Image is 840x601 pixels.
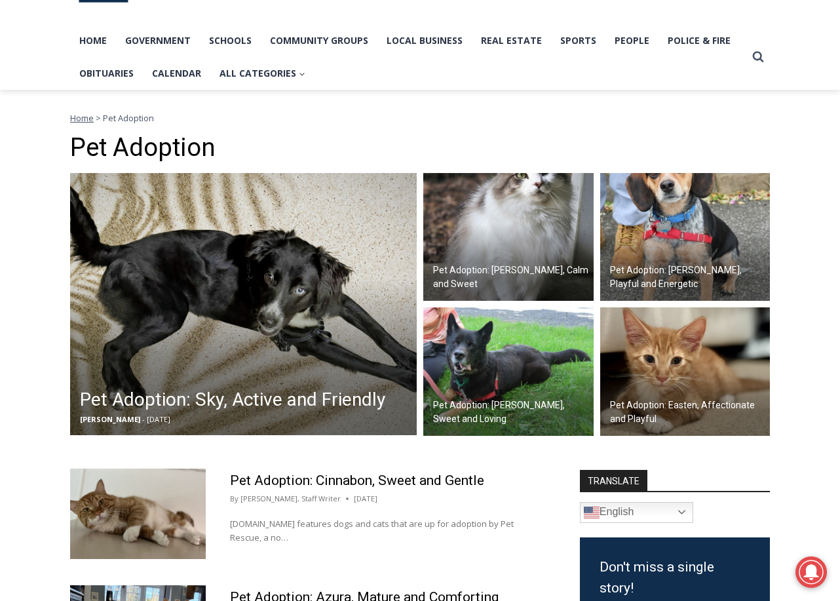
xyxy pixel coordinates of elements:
a: Real Estate [472,24,551,57]
span: - [142,414,145,424]
img: [PHOTO; Sky. Contributed.] [70,173,417,435]
a: English [580,502,693,523]
img: [PHOTO: Easten] [600,307,771,436]
h2: Pet Adoption: [PERSON_NAME], Playful and Energetic [610,263,767,291]
a: Pet Adoption: Cinnabon, Sweet and Gentle [230,473,484,488]
nav: Primary Navigation [70,24,746,90]
img: [PHOTO: Mona. Contributed.] [423,173,594,301]
a: Pet Adoption: [PERSON_NAME], Playful and Energetic [600,173,771,301]
img: [PHOTO: Bailey] [600,173,771,301]
time: [DATE] [354,493,377,505]
a: Calendar [143,57,210,90]
a: Pet Adoption: Easten, Affectionate and Playful [600,307,771,436]
span: > [96,112,101,124]
span: Pet Adoption [103,112,154,124]
a: Community Groups [261,24,377,57]
button: View Search Form [746,45,770,69]
a: [PERSON_NAME], Staff Writer [240,494,341,503]
a: Schools [200,24,261,57]
h2: Pet Adoption: Easten, Affectionate and Playful [610,398,767,426]
a: Police & Fire [659,24,740,57]
a: Home [70,24,116,57]
img: en [584,505,600,520]
nav: Breadcrumbs [70,111,770,125]
a: Sports [551,24,605,57]
span: By [230,493,239,505]
img: (PHOTO: Cinnabon. Contributed.) [70,469,206,559]
a: Pet Adoption: [PERSON_NAME], Calm and Sweet [423,173,594,301]
a: Government [116,24,200,57]
a: Local Business [377,24,472,57]
span: [DATE] [147,414,170,424]
a: Pet Adoption: [PERSON_NAME], Sweet and Loving [423,307,594,436]
img: [PHOTO: Cole] [423,307,594,436]
p: [DOMAIN_NAME] features dogs and cats that are up for adoption by Pet Rescue, a no… [230,517,521,545]
a: Obituaries [70,57,143,90]
h2: Pet Adoption: [PERSON_NAME], Calm and Sweet [433,263,590,291]
h2: Pet Adoption: [PERSON_NAME], Sweet and Loving [433,398,590,426]
span: [PERSON_NAME] [80,414,140,424]
a: Home [70,112,94,124]
h1: Pet Adoption [70,133,770,163]
h3: Don't miss a single story! [600,557,750,598]
strong: TRANSLATE [580,470,647,491]
a: People [605,24,659,57]
a: Pet Adoption: Sky, Active and Friendly [PERSON_NAME] - [DATE] [70,173,417,435]
h2: Pet Adoption: Sky, Active and Friendly [80,386,385,414]
button: Child menu of All Categories [210,57,315,90]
